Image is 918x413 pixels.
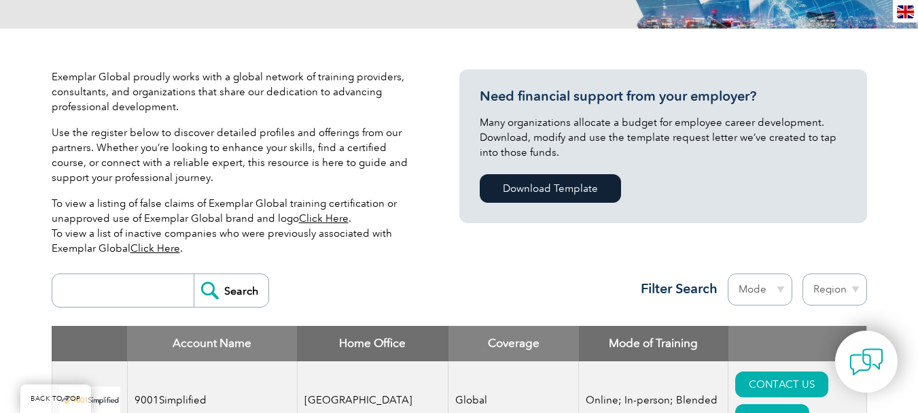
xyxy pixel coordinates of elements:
[633,280,718,297] h3: Filter Search
[52,196,419,256] p: To view a listing of false claims of Exemplar Global training certification or unapproved use of ...
[480,174,621,203] a: Download Template
[194,274,268,307] input: Search
[20,384,91,413] a: BACK TO TOP
[52,69,419,114] p: Exemplar Global proudly works with a global network of training providers, consultants, and organ...
[849,345,883,379] img: contact-chat.png
[127,326,297,361] th: Account Name: activate to sort column descending
[480,115,847,160] p: Many organizations allocate a budget for employee career development. Download, modify and use th...
[728,326,866,361] th: : activate to sort column ascending
[297,326,448,361] th: Home Office: activate to sort column ascending
[579,326,728,361] th: Mode of Training: activate to sort column ascending
[735,371,828,397] a: CONTACT US
[52,125,419,185] p: Use the register below to discover detailed profiles and offerings from our partners. Whether you...
[480,88,847,105] h3: Need financial support from your employer?
[299,212,349,225] a: Click Here
[130,242,180,254] a: Click Here
[897,5,914,18] img: en
[448,326,579,361] th: Coverage: activate to sort column ascending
